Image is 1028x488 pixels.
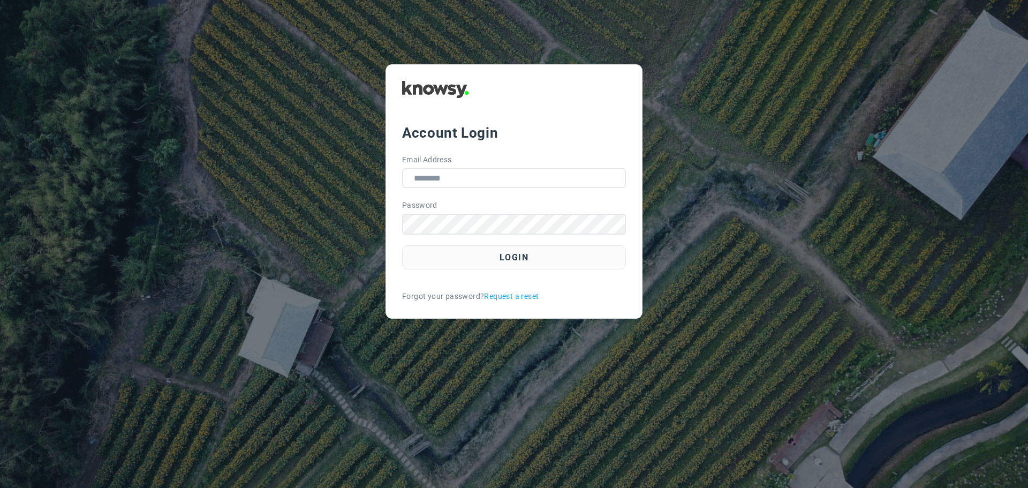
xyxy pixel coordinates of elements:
[402,291,626,302] div: Forgot your password?
[484,291,539,302] a: Request a reset
[402,200,437,211] label: Password
[402,245,626,269] button: Login
[402,123,626,142] div: Account Login
[402,154,452,166] label: Email Address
